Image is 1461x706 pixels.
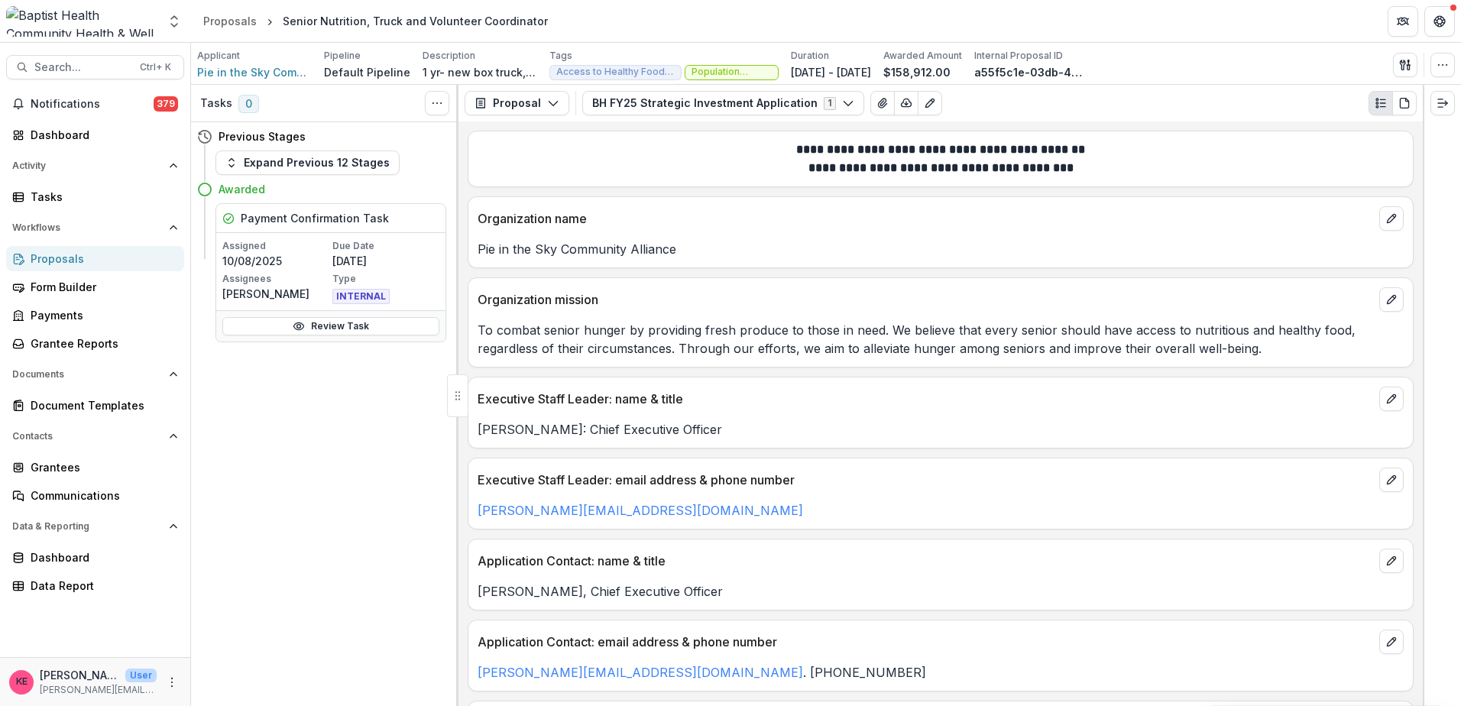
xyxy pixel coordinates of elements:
[478,290,1373,309] p: Organization mission
[1379,287,1404,312] button: edit
[6,184,184,209] a: Tasks
[1392,91,1417,115] button: PDF view
[163,673,181,691] button: More
[6,545,184,570] a: Dashboard
[870,91,895,115] button: View Attached Files
[31,397,172,413] div: Document Templates
[6,514,184,539] button: Open Data & Reporting
[197,49,240,63] p: Applicant
[12,431,163,442] span: Contacts
[31,578,172,594] div: Data Report
[6,246,184,271] a: Proposals
[883,64,951,80] p: $158,912.00
[478,552,1373,570] p: Application Contact: name & title
[31,307,172,323] div: Payments
[6,274,184,300] a: Form Builder
[324,49,361,63] p: Pipeline
[1369,91,1393,115] button: Plaintext view
[6,455,184,480] a: Grantees
[154,96,178,112] span: 379
[222,239,329,253] p: Assigned
[31,549,172,565] div: Dashboard
[478,390,1373,408] p: Executive Staff Leader: name & title
[478,503,803,518] a: [PERSON_NAME][EMAIL_ADDRESS][DOMAIN_NAME]
[31,98,154,111] span: Notifications
[203,13,257,29] div: Proposals
[478,321,1404,358] p: To combat senior hunger by providing fresh produce to those in need. We believe that every senior...
[1379,549,1404,573] button: edit
[791,49,829,63] p: Duration
[40,683,157,697] p: [PERSON_NAME][EMAIL_ADDRESS][DOMAIN_NAME]
[6,331,184,356] a: Grantee Reports
[219,181,265,197] h4: Awarded
[12,521,163,532] span: Data & Reporting
[6,55,184,79] button: Search...
[332,272,439,286] p: Type
[6,362,184,387] button: Open Documents
[6,6,157,37] img: Baptist Health Community Health & Well Being logo
[918,91,942,115] button: Edit as form
[31,487,172,504] div: Communications
[1379,206,1404,231] button: edit
[6,424,184,449] button: Open Contacts
[222,286,329,302] p: [PERSON_NAME]
[222,253,329,269] p: 10/08/2025
[692,66,772,77] span: Population Served-Seniors
[791,64,871,80] p: [DATE] - [DATE]
[164,6,185,37] button: Open entity switcher
[6,92,184,116] button: Notifications379
[423,64,537,80] p: 1 yr- new box truck, fresh produce, shelf-stable food and PT vol coord compensation (new position)
[34,61,131,74] span: Search...
[12,160,163,171] span: Activity
[222,272,329,286] p: Assignees
[215,151,400,175] button: Expand Previous 12 Stages
[222,317,439,335] a: Review Task
[556,66,675,77] span: Access to Healthy Food & Food Security
[197,10,263,32] a: Proposals
[6,573,184,598] a: Data Report
[6,483,184,508] a: Communications
[31,127,172,143] div: Dashboard
[31,335,172,351] div: Grantee Reports
[241,210,389,226] h5: Payment Confirmation Task
[125,669,157,682] p: User
[1388,6,1418,37] button: Partners
[31,189,172,205] div: Tasks
[283,13,548,29] div: Senior Nutrition, Truck and Volunteer Coordinator
[219,128,306,144] h4: Previous Stages
[6,154,184,178] button: Open Activity
[6,215,184,240] button: Open Workflows
[1424,6,1455,37] button: Get Help
[549,49,572,63] p: Tags
[1379,387,1404,411] button: edit
[582,91,864,115] button: BH FY25 Strategic Investment Application1
[1379,630,1404,654] button: edit
[478,663,1404,682] p: . [PHONE_NUMBER]
[16,677,28,687] div: Katie E
[974,64,1089,80] p: a55f5c1e-03db-4643-8486-62698023a427
[197,10,554,32] nav: breadcrumb
[478,665,803,680] a: [PERSON_NAME][EMAIL_ADDRESS][DOMAIN_NAME]
[883,49,962,63] p: Awarded Amount
[6,303,184,328] a: Payments
[200,97,232,110] h3: Tasks
[137,59,174,76] div: Ctrl + K
[425,91,449,115] button: Toggle View Cancelled Tasks
[974,49,1063,63] p: Internal Proposal ID
[478,582,1404,601] p: [PERSON_NAME], Chief Executive Officer
[197,64,312,80] span: Pie in the Sky Community Alliance
[31,279,172,295] div: Form Builder
[332,289,390,304] span: INTERNAL
[6,122,184,147] a: Dashboard
[478,420,1404,439] p: [PERSON_NAME]: Chief Executive Officer
[6,393,184,418] a: Document Templates
[423,49,475,63] p: Description
[478,209,1373,228] p: Organization name
[1379,468,1404,492] button: edit
[478,633,1373,651] p: Application Contact: email address & phone number
[31,459,172,475] div: Grantees
[332,253,439,269] p: [DATE]
[1430,91,1455,115] button: Expand right
[478,240,1404,258] p: Pie in the Sky Community Alliance
[465,91,569,115] button: Proposal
